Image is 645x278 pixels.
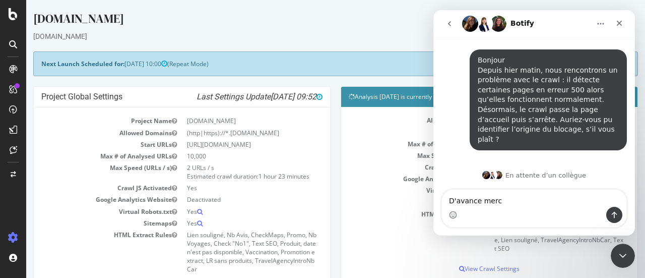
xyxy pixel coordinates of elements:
td: Lien souligné, Nb Avis, CheckMaps, Promo, Nb Voyages, Check "No1", Text SEO, Produit, date n'est ... [156,229,296,275]
h4: Project Global Settings [15,92,296,102]
span: [DATE] 09:52 [244,92,296,101]
td: [DOMAIN_NAME] [156,115,296,127]
iframe: Intercom live chat [611,244,635,268]
td: Virtual Robots.txt [322,185,463,196]
i: Last Settings Update [170,92,296,102]
h4: Analysis [DATE] is currently running [322,92,604,102]
td: 10,000 [156,150,296,162]
div: [DOMAIN_NAME] [7,10,612,31]
td: HTML Extract Rules [322,208,463,255]
td: Google Analytics Website [322,173,463,185]
td: 2 URLs / s Estimated crawl duration: [156,162,296,182]
td: Google Analytics Website [15,194,156,205]
span: 1 hour 23 minutes [232,172,283,181]
td: Deactivated [156,194,296,205]
td: Yes [156,182,296,194]
td: Crawl JS Activated [322,161,463,173]
td: (http|https)://*.[DOMAIN_NAME] [463,115,604,126]
p: View Crawl Settings [322,264,604,273]
td: Deactivated [463,173,604,185]
div: [DOMAIN_NAME] [7,31,612,41]
td: Start URLs [15,139,156,150]
td: HTML Extract Rules [15,229,156,275]
td: Max # of Analysed URLs [15,150,156,162]
td: Crawl JS Activated [15,182,156,194]
td: [URL][DOMAIN_NAME] [156,139,296,150]
td: Sitemaps [15,217,156,229]
td: 2 URLs / s [463,150,604,161]
td: Allowed Domains [15,127,156,139]
td: Allowed Domains [322,115,463,126]
td: Yes [463,185,604,196]
td: Max Speed (URLs / s) [322,150,463,161]
td: 10,000 [463,138,604,150]
td: Max # of Analysed URLs [322,138,463,150]
strong: Next Launch Scheduled for: [15,60,98,68]
iframe: Intercom live chat [433,10,635,236]
td: Yes [463,196,604,208]
span: [DATE] 10:00 [98,60,141,68]
td: Virtual Robots.txt [15,206,156,217]
td: Start URLs [322,127,463,138]
td: Yes [156,217,296,229]
td: Yes [463,161,604,173]
td: Sitemaps [322,196,463,208]
div: (Repeat Mode) [7,51,612,76]
td: [URL][DOMAIN_NAME] [463,127,604,138]
td: Yes [156,206,296,217]
td: Project Name [15,115,156,127]
td: Max Speed (URLs / s) [15,162,156,182]
td: (http|https)://*.[DOMAIN_NAME] [156,127,296,139]
td: Nb Voyages, Nb Avis, CheckMaps, Check "No1", Vaccination, Promo, LR sans produits, Promotion extr... [463,208,604,255]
